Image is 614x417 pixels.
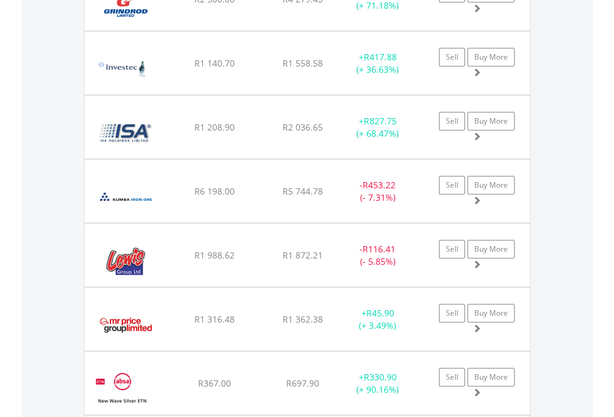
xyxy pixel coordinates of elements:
[364,371,397,383] span: R330.90
[363,243,395,255] span: R116.41
[467,368,515,387] a: Buy More
[467,240,515,259] a: Buy More
[439,304,465,323] a: Sell
[339,115,417,140] div: + (+ 68.47%)
[364,51,397,63] span: R417.88
[282,185,323,197] span: R5 744.78
[91,175,161,219] img: EQU.ZA.KIO.png
[282,57,323,69] span: R1 558.58
[439,176,465,195] a: Sell
[467,176,515,195] a: Buy More
[198,377,231,389] span: R367.00
[194,185,235,197] span: R6 198.00
[339,243,417,268] div: - (- 5.85%)
[282,249,323,261] span: R1 872.21
[91,239,161,283] img: EQU.ZA.LEW.png
[194,313,235,325] span: R1 316.48
[467,48,515,66] a: Buy More
[91,111,161,155] img: EQU.ZA.ISA.png
[282,313,323,325] span: R1 362.38
[439,368,465,387] a: Sell
[194,249,235,261] span: R1 988.62
[91,303,161,347] img: EQU.ZA.MRP.png
[339,179,417,204] div: - (- 7.31%)
[467,112,515,131] a: Buy More
[339,307,417,332] div: + (+ 3.49%)
[286,377,319,389] span: R697.90
[439,48,465,66] a: Sell
[91,367,153,411] img: EQU.ZA.NEWSLV.png
[366,307,394,319] span: R45.90
[339,371,417,396] div: + (+ 90.16%)
[91,47,153,91] img: EQU.ZA.INL.png
[364,115,397,127] span: R827.75
[439,112,465,131] a: Sell
[194,121,235,133] span: R1 208.90
[467,304,515,323] a: Buy More
[363,179,395,191] span: R453.22
[282,121,323,133] span: R2 036.65
[339,51,417,76] div: + (+ 36.63%)
[194,57,235,69] span: R1 140.70
[439,240,465,259] a: Sell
